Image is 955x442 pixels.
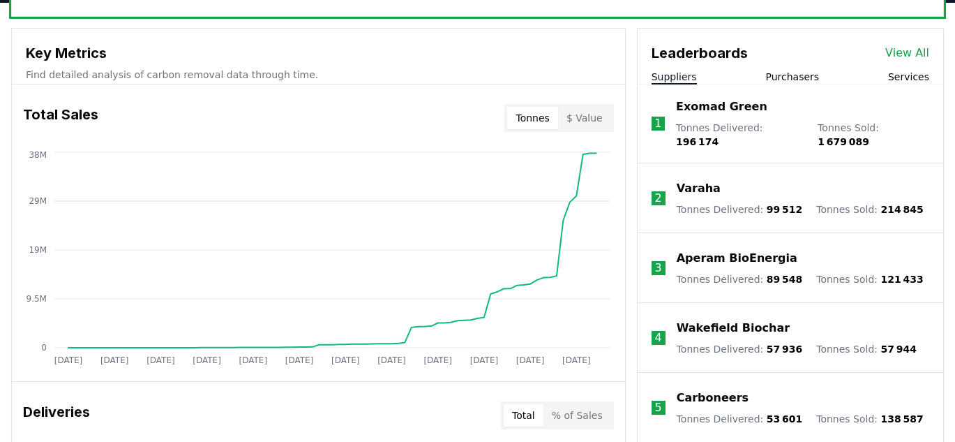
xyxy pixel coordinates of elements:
[27,294,47,304] tspan: 9.5M
[881,274,924,285] span: 121 433
[654,115,661,132] p: 1
[543,404,611,427] button: % of Sales
[816,412,924,426] p: Tonnes Sold :
[285,355,314,365] tspan: [DATE]
[881,204,924,215] span: 214 845
[558,107,611,129] button: $ Value
[29,150,47,160] tspan: 38M
[146,355,175,365] tspan: [DATE]
[26,43,611,64] h3: Key Metrics
[423,355,452,365] tspan: [DATE]
[516,355,545,365] tspan: [DATE]
[767,344,803,355] span: 57 936
[888,70,929,84] button: Services
[23,104,98,132] h3: Total Sales
[655,260,662,277] p: 3
[377,355,406,365] tspan: [DATE]
[652,70,697,84] button: Suppliers
[29,245,47,255] tspan: 19M
[470,355,499,365] tspan: [DATE]
[655,330,662,346] p: 4
[818,136,869,147] span: 1 679 089
[507,107,557,129] button: Tonnes
[677,272,803,286] p: Tonnes Delivered :
[562,355,591,365] tspan: [DATE]
[885,45,929,61] a: View All
[677,180,721,197] a: Varaha
[100,355,129,365] tspan: [DATE]
[677,412,803,426] p: Tonnes Delivered :
[816,342,917,356] p: Tonnes Sold :
[504,404,543,427] button: Total
[239,355,268,365] tspan: [DATE]
[816,272,924,286] p: Tonnes Sold :
[677,390,749,406] a: Carboneers
[41,343,47,353] tspan: 0
[818,121,929,149] p: Tonnes Sold :
[676,121,804,149] p: Tonnes Delivered :
[655,190,662,207] p: 2
[881,344,917,355] span: 57 944
[767,204,803,215] span: 99 512
[767,274,803,285] span: 89 548
[655,399,662,416] p: 5
[677,342,803,356] p: Tonnes Delivered :
[816,202,924,216] p: Tonnes Sold :
[676,98,767,115] a: Exomad Green
[676,136,719,147] span: 196 174
[766,70,820,84] button: Purchasers
[193,355,221,365] tspan: [DATE]
[23,402,90,429] h3: Deliveries
[54,355,83,365] tspan: [DATE]
[26,68,611,82] p: Find detailed analysis of carbon removal data through time.
[881,413,924,425] span: 138 587
[767,413,803,425] span: 53 601
[677,320,790,337] a: Wakefield Biochar
[29,196,47,206] tspan: 29M
[652,43,748,64] h3: Leaderboards
[331,355,360,365] tspan: [DATE]
[677,202,803,216] p: Tonnes Delivered :
[677,250,797,267] a: Aperam BioEnergia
